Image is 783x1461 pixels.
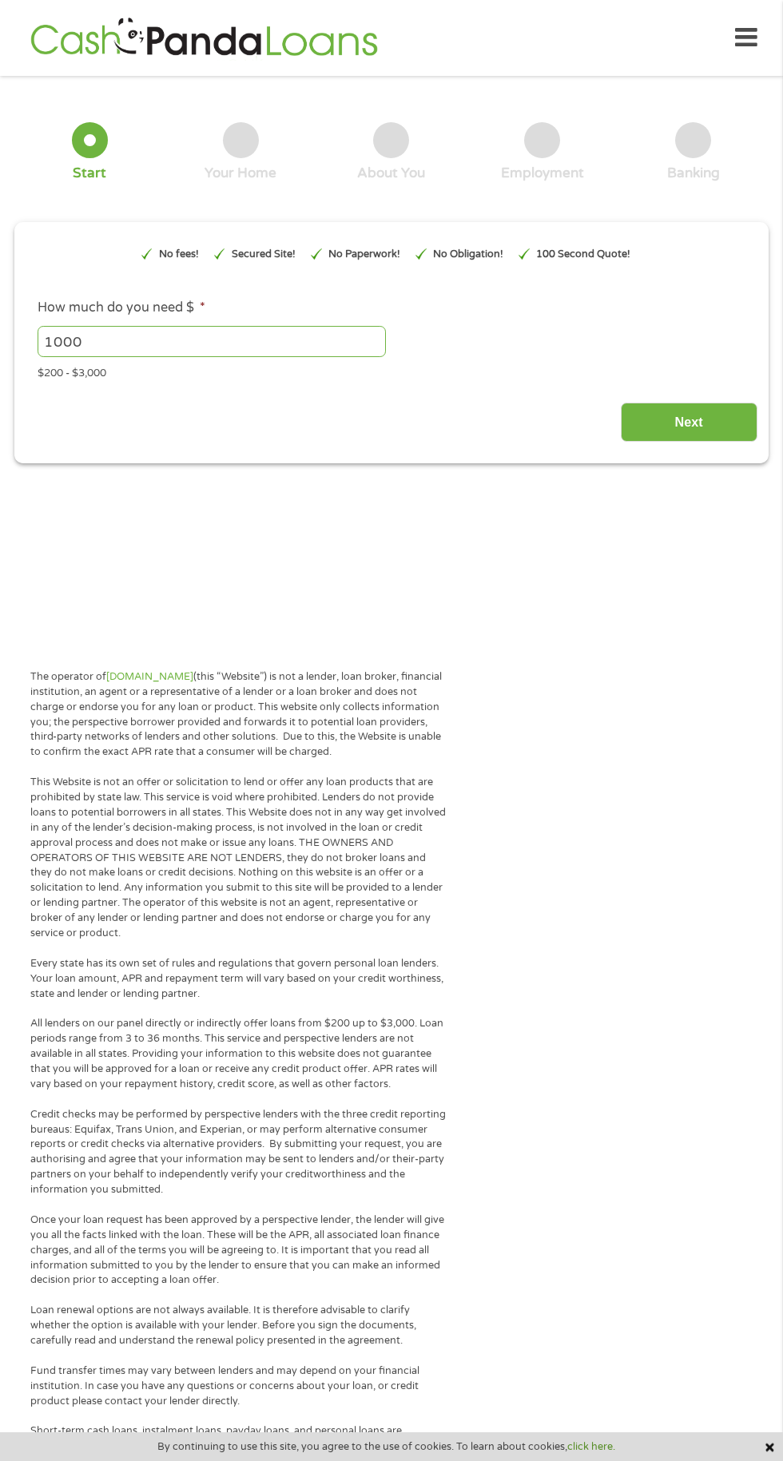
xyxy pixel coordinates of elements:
[30,1303,447,1348] p: Loan renewal options are not always available. It is therefore advisable to clarify whether the o...
[536,247,630,262] p: 100 Second Quote!
[38,300,205,316] label: How much do you need $
[159,247,199,262] p: No fees!
[26,15,382,61] img: GetLoanNow Logo
[667,165,720,182] div: Banking
[38,359,745,381] div: $200 - $3,000
[30,1107,447,1197] p: Credit checks may be performed by perspective lenders with the three credit reporting bureaus: Eq...
[501,165,584,182] div: Employment
[106,670,193,683] a: [DOMAIN_NAME]
[30,1016,447,1091] p: All lenders on our panel directly or indirectly offer loans from $200 up to $3,000. Loan periods ...
[621,403,757,442] input: Next
[433,247,503,262] p: No Obligation!
[328,247,400,262] p: No Paperwork!
[30,1364,447,1409] p: Fund transfer times may vary between lenders and may depend on your financial institution. In cas...
[157,1441,615,1452] span: By continuing to use this site, you agree to the use of cookies. To learn about cookies,
[30,775,447,941] p: This Website is not an offer or solicitation to lend or offer any loan products that are prohibit...
[357,165,425,182] div: About You
[73,165,106,182] div: Start
[30,956,447,1002] p: Every state has its own set of rules and regulations that govern personal loan lenders. Your loan...
[232,247,296,262] p: Secured Site!
[30,669,447,760] p: The operator of (this “Website”) is not a lender, loan broker, financial institution, an agent or...
[205,165,276,182] div: Your Home
[567,1440,615,1453] a: click here.
[30,1213,447,1288] p: Once your loan request has been approved by a perspective lender, the lender will give you all th...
